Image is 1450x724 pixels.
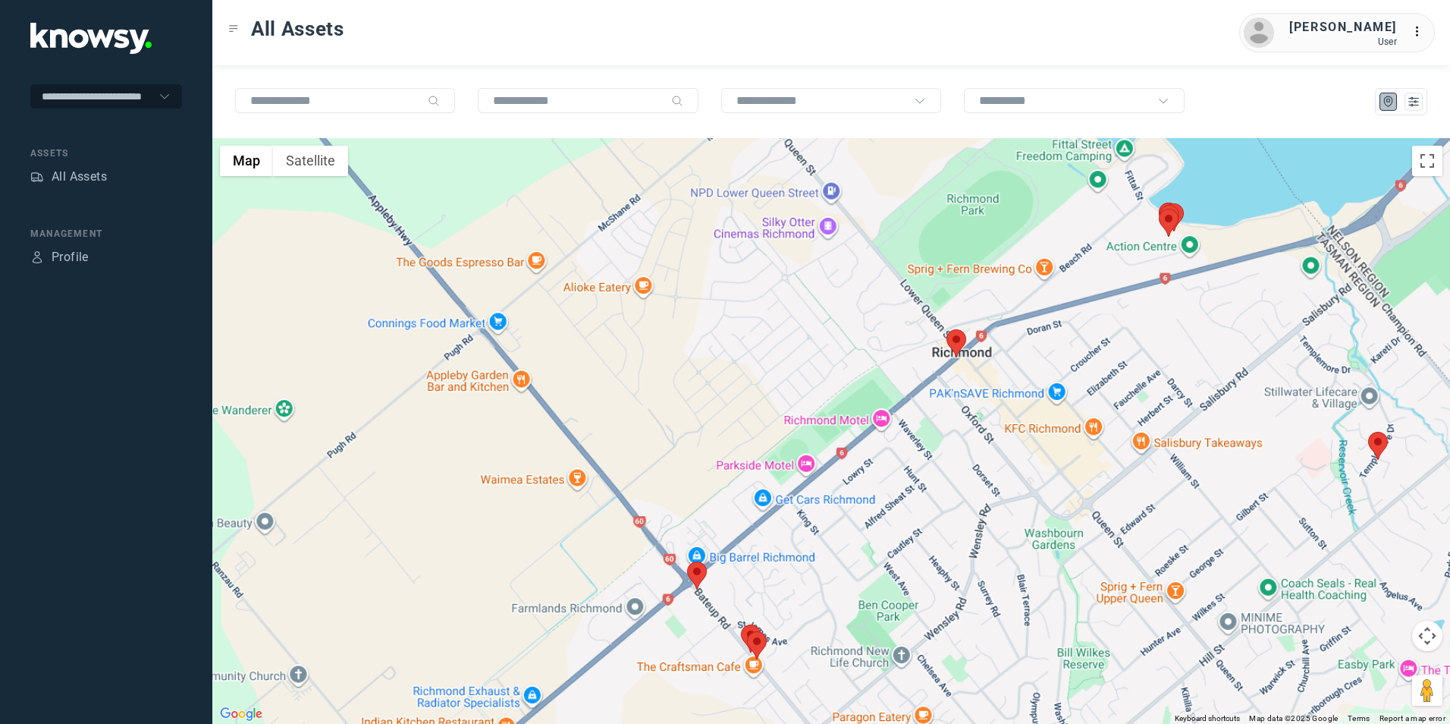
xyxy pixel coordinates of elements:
[216,704,266,724] a: Open this area in Google Maps (opens a new window)
[30,146,182,160] div: Assets
[1289,36,1397,47] div: User
[52,168,107,186] div: All Assets
[671,95,683,107] div: Search
[1348,714,1370,722] a: Terms
[220,146,273,176] button: Show street map
[30,23,152,54] img: Application Logo
[30,168,107,186] a: AssetsAll Assets
[1412,675,1442,706] button: Drag Pegman onto the map to open Street View
[1249,714,1338,722] span: Map data ©2025 Google
[30,248,89,266] a: ProfileProfile
[1407,95,1420,109] div: List
[1412,621,1442,651] button: Map camera controls
[1289,18,1397,36] div: [PERSON_NAME]
[1382,95,1395,109] div: Map
[216,704,266,724] img: Google
[1412,23,1430,43] div: :
[30,250,44,264] div: Profile
[52,248,89,266] div: Profile
[1379,714,1445,722] a: Report a map error
[251,15,344,42] span: All Assets
[228,24,239,34] div: Toggle Menu
[1175,713,1240,724] button: Keyboard shortcuts
[1412,23,1430,41] div: :
[30,227,182,241] div: Management
[1412,146,1442,176] button: Toggle fullscreen view
[1413,26,1428,37] tspan: ...
[30,170,44,184] div: Assets
[428,95,440,107] div: Search
[1244,17,1274,48] img: avatar.png
[273,146,348,176] button: Show satellite imagery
